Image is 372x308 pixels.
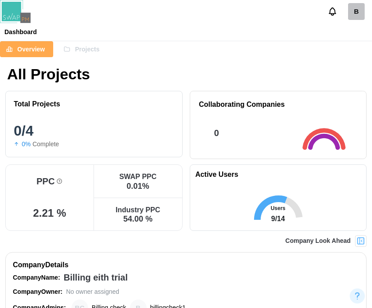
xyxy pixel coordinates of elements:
[33,208,66,218] div: 2.21 %
[13,260,359,271] div: Company Details
[32,140,59,149] div: Complete
[64,271,128,285] div: Billing eith trial
[123,215,153,223] div: 54.00 %
[58,41,108,57] button: Projects
[348,3,365,20] div: B
[356,237,365,246] img: Project Look Ahead Button
[17,42,45,57] span: Overview
[36,177,55,186] div: PPC
[199,100,285,109] h1: Collaborating Companies
[196,170,239,179] h1: Active Users
[14,124,174,138] div: 0/4
[119,172,157,181] div: SWAP PPC
[325,4,340,19] button: Notifications
[75,42,99,57] span: Projects
[116,206,160,214] div: Industry PPC
[66,287,119,297] div: No owner assigned
[214,126,219,140] div: 0
[127,182,149,190] div: 0.01 %
[4,29,37,35] div: Dashboard
[13,273,60,283] div: Company Name:
[7,64,90,84] h1: All Projects
[13,288,63,295] strong: Company Owner:
[14,100,60,108] div: Total Projects
[348,3,365,20] a: billingcheck2
[22,140,31,149] div: 0%
[286,236,351,246] div: Company Look Ahead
